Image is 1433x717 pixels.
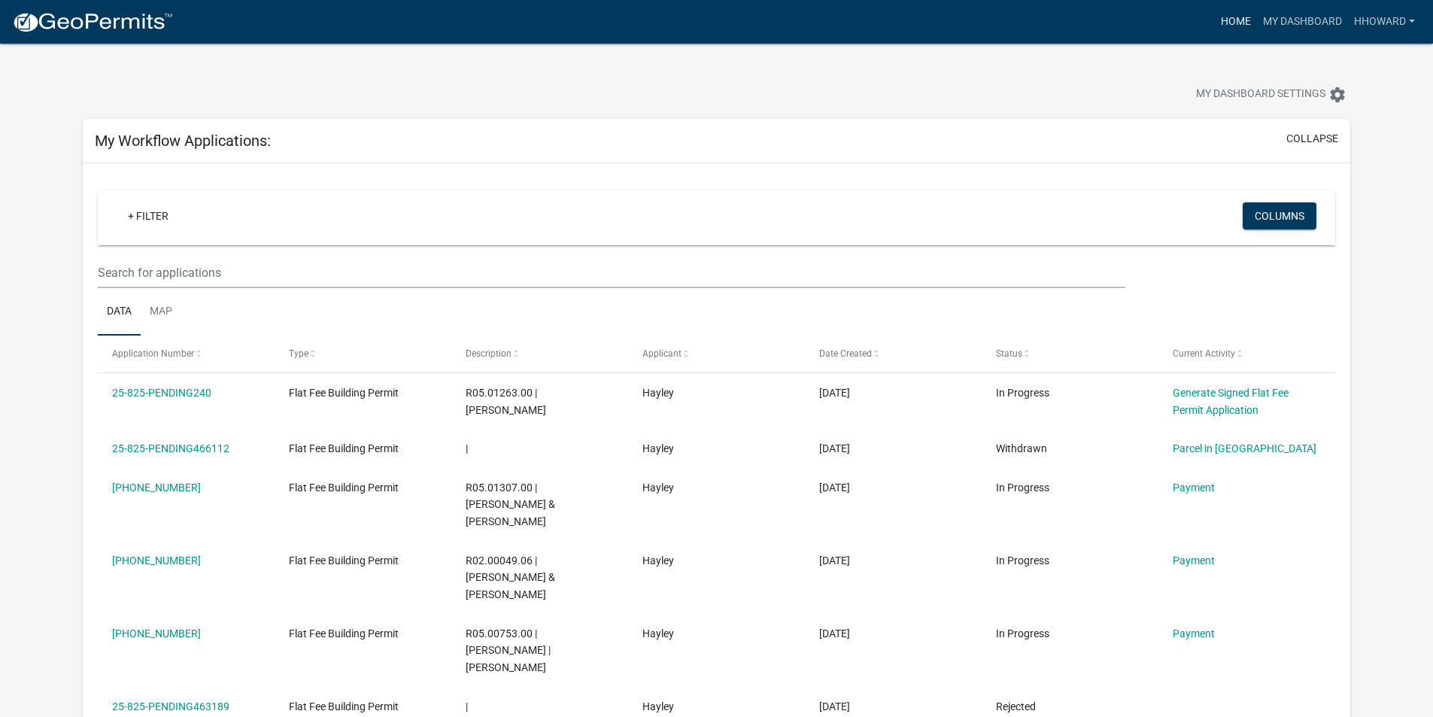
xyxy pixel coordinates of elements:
a: Payment [1173,482,1215,494]
span: Hayley [642,700,674,712]
span: Hayley [642,627,674,640]
span: Flat Fee Building Permit [289,627,399,640]
span: R02.00049.06 | ZACKARY & TRISTA PETERSON [466,554,555,601]
button: My Dashboard Settingssettings [1184,80,1359,109]
span: Withdrawn [996,442,1047,454]
span: My Dashboard Settings [1196,86,1325,104]
a: [PHONE_NUMBER] [112,627,201,640]
span: Applicant [642,348,682,359]
a: [PHONE_NUMBER] [112,554,201,567]
span: 08/13/2025 [819,627,850,640]
datatable-header-cell: Description [451,336,628,372]
span: Date Created [819,348,872,359]
h5: My Workflow Applications: [95,132,271,150]
span: 08/14/2025 [819,554,850,567]
span: Hayley [642,482,674,494]
span: Flat Fee Building Permit [289,482,399,494]
span: 08/22/2025 [819,387,850,399]
span: Rejected [996,700,1036,712]
datatable-header-cell: Type [275,336,451,372]
a: 25-825-PENDING463189 [112,700,229,712]
span: In Progress [996,387,1049,399]
a: Payment [1173,554,1215,567]
button: collapse [1286,131,1338,147]
datatable-header-cell: Status [981,336,1158,372]
span: Application Number [112,348,194,359]
datatable-header-cell: Date Created [805,336,982,372]
a: Map [141,288,181,336]
a: + Filter [116,202,181,229]
span: Hayley [642,442,674,454]
datatable-header-cell: Applicant [628,336,805,372]
button: Columns [1243,202,1316,229]
span: Flat Fee Building Permit [289,442,399,454]
a: Payment [1173,627,1215,640]
input: Search for applications [98,257,1125,288]
span: | [466,700,468,712]
span: Status [996,348,1022,359]
span: Current Activity [1173,348,1235,359]
span: R05.01263.00 | MICHAEL J SCHOUWEILER [466,387,546,416]
datatable-header-cell: Current Activity [1158,336,1334,372]
i: settings [1328,86,1346,104]
span: 08/13/2025 [819,700,850,712]
span: Hayley [642,554,674,567]
a: My Dashboard [1257,8,1348,36]
span: Flat Fee Building Permit [289,387,399,399]
span: Hayley [642,387,674,399]
a: 25-825-PENDING240 [112,387,211,399]
span: R05.00753.00 | TIMOTHY NORDEAN DISTAD | TAMRA KAY DISTAD [466,627,551,674]
span: In Progress [996,627,1049,640]
a: [PHONE_NUMBER] [112,482,201,494]
a: Hhoward [1348,8,1421,36]
span: In Progress [996,554,1049,567]
datatable-header-cell: Application Number [98,336,275,372]
span: Flat Fee Building Permit [289,554,399,567]
span: Type [289,348,308,359]
span: 08/19/2025 [819,482,850,494]
span: Description [466,348,512,359]
a: Parcel in [GEOGRAPHIC_DATA] [1173,442,1316,454]
a: Generate Signed Flat Fee Permit Application [1173,387,1289,416]
span: 08/19/2025 [819,442,850,454]
span: R05.01307.00 | JASON & LAURA L EVJEN [466,482,555,528]
a: 25-825-PENDING466112 [112,442,229,454]
span: Flat Fee Building Permit [289,700,399,712]
a: Home [1215,8,1257,36]
span: | [466,442,468,454]
a: Data [98,288,141,336]
span: In Progress [996,482,1049,494]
